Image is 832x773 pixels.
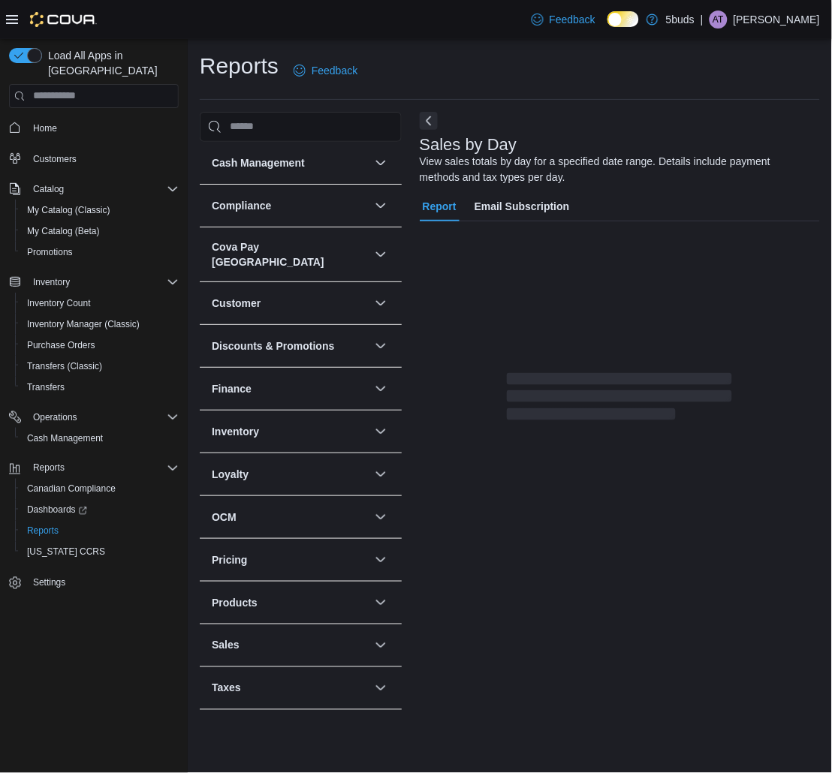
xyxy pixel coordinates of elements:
a: Feedback [526,5,601,35]
a: [US_STATE] CCRS [21,543,111,561]
button: Catalog [27,180,70,198]
a: Home [27,119,63,137]
span: [US_STATE] CCRS [27,546,105,558]
a: Promotions [21,243,79,261]
a: Transfers (Classic) [21,357,108,375]
a: Cash Management [21,429,109,447]
h3: Products [212,595,258,610]
span: Inventory Manager (Classic) [21,315,179,333]
button: Cash Management [15,428,185,449]
button: Settings [3,572,185,594]
span: Dashboards [21,501,179,519]
span: Promotions [21,243,179,261]
p: 5buds [666,11,695,29]
button: Discounts & Promotions [372,337,390,355]
span: Feedback [312,63,357,78]
p: | [701,11,704,29]
button: Pricing [212,552,369,567]
button: Transfers [15,377,185,398]
span: Home [33,122,57,134]
button: Operations [27,408,83,426]
span: Purchase Orders [27,339,95,351]
span: Feedback [550,12,595,27]
button: Pricing [372,551,390,569]
button: Discounts & Promotions [212,338,369,353]
p: [PERSON_NAME] [734,11,820,29]
span: My Catalog (Beta) [21,222,179,240]
span: Inventory Count [27,297,91,309]
span: Email Subscription [475,191,570,221]
span: Catalog [27,180,179,198]
button: OCM [212,510,369,525]
span: Cash Management [27,432,103,444]
span: Inventory Manager (Classic) [27,318,140,330]
button: Purchase Orders [15,335,185,356]
div: Alyssa Tatrol [710,11,728,29]
span: Settings [27,573,179,592]
button: Cash Management [372,154,390,172]
button: Taxes [372,679,390,697]
span: Settings [33,577,65,589]
span: Report [423,191,457,221]
span: My Catalog (Classic) [27,204,110,216]
button: My Catalog (Beta) [15,221,185,242]
a: Feedback [288,56,363,86]
button: Compliance [372,197,390,215]
span: Purchase Orders [21,336,179,354]
h1: Reports [200,51,279,81]
a: Inventory Manager (Classic) [21,315,146,333]
span: Transfers (Classic) [21,357,179,375]
span: Customers [33,153,77,165]
a: Dashboards [21,501,93,519]
h3: OCM [212,510,237,525]
a: My Catalog (Beta) [21,222,106,240]
button: Loyalty [372,465,390,483]
a: Settings [27,574,71,592]
h3: Discounts & Promotions [212,338,334,353]
span: Reports [21,522,179,540]
h3: Pricing [212,552,247,567]
button: Loyalty [212,467,369,482]
div: View sales totals by day for a specified date range. Details include payment methods and tax type... [420,154,812,185]
span: Loading [507,376,732,424]
a: My Catalog (Classic) [21,201,116,219]
button: Products [372,594,390,612]
button: Products [212,595,369,610]
a: Inventory Count [21,294,97,312]
span: Inventory [27,273,179,291]
button: Compliance [212,198,369,213]
button: Reports [27,459,71,477]
span: Transfers [27,381,65,393]
a: Canadian Compliance [21,480,122,498]
button: Canadian Compliance [15,479,185,500]
span: Inventory [33,276,70,288]
button: Catalog [3,179,185,200]
button: Home [3,117,185,139]
button: Inventory Count [15,293,185,314]
button: Inventory [372,423,390,441]
button: My Catalog (Classic) [15,200,185,221]
h3: Inventory [212,424,259,439]
h3: Compliance [212,198,271,213]
button: [US_STATE] CCRS [15,542,185,563]
h3: Finance [212,381,252,396]
a: Transfers [21,378,71,396]
span: Operations [33,411,77,423]
input: Dark Mode [607,11,639,27]
span: Washington CCRS [21,543,179,561]
span: AT [713,11,724,29]
a: Customers [27,150,83,168]
span: Canadian Compliance [27,483,116,495]
button: Cova Pay [GEOGRAPHIC_DATA] [372,245,390,263]
h3: Cash Management [212,155,305,170]
nav: Complex example [9,111,179,633]
button: Promotions [15,242,185,263]
button: Finance [372,380,390,398]
span: Dashboards [27,504,87,516]
span: Customers [27,149,179,168]
button: Reports [15,521,185,542]
button: Reports [3,458,185,479]
button: Operations [3,407,185,428]
button: Customer [212,296,369,311]
a: Purchase Orders [21,336,101,354]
